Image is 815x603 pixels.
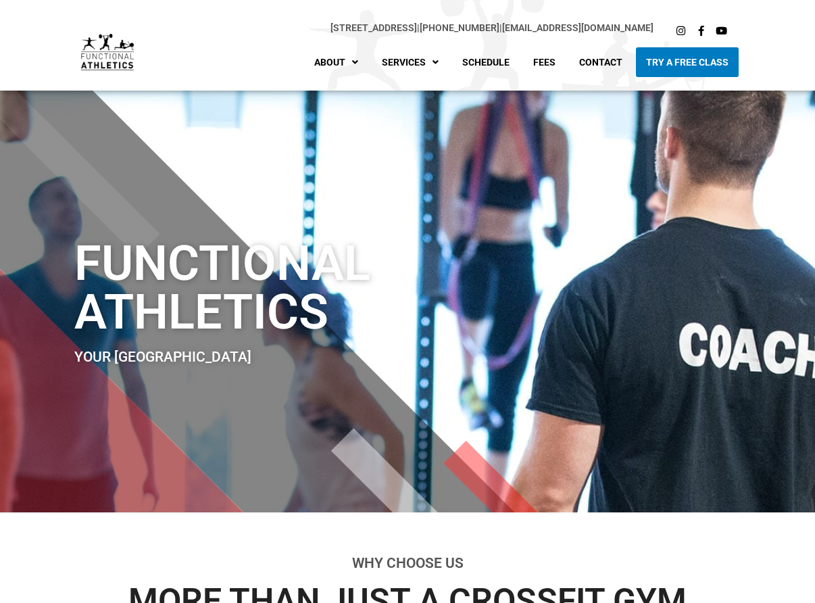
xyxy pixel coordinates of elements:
a: Schedule [452,47,520,77]
a: Try A Free Class [636,47,739,77]
a: Contact [569,47,633,77]
a: [EMAIL_ADDRESS][DOMAIN_NAME] [502,22,653,33]
h1: Functional Athletics [74,239,469,337]
a: [STREET_ADDRESS] [330,22,417,33]
img: default-logo [81,34,134,70]
h2: Your [GEOGRAPHIC_DATA] [74,350,469,364]
a: [PHONE_NUMBER] [420,22,499,33]
p: | [161,20,653,36]
span: | [330,22,420,33]
a: Fees [523,47,566,77]
a: Services [372,47,449,77]
a: About [304,47,368,77]
h2: Why Choose Us [32,556,783,571]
